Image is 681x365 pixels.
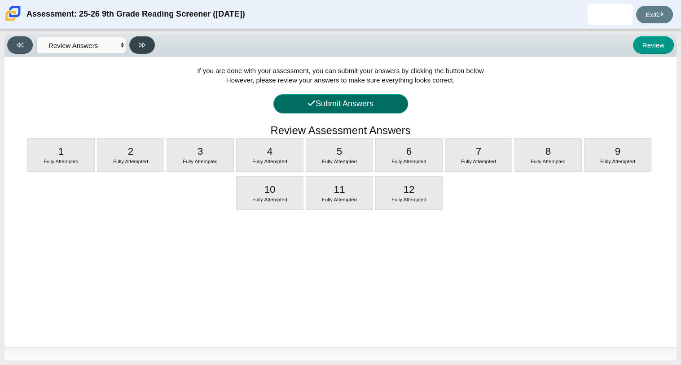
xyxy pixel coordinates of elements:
[391,159,426,164] span: Fully Attempted
[322,159,357,164] span: Fully Attempted
[264,184,275,195] span: 10
[603,7,617,22] img: axel.ojedajimenez.1eYEoE
[4,17,22,24] a: Carmen School of Science & Technology
[600,159,635,164] span: Fully Attempted
[545,146,551,157] span: 8
[403,184,414,195] span: 12
[26,4,245,25] div: Assessment: 25-26 9th Grade Reading Screener ([DATE])
[334,184,345,195] span: 11
[406,146,412,157] span: 6
[270,123,410,138] h1: Review Assessment Answers
[44,159,79,164] span: Fully Attempted
[267,146,273,157] span: 4
[461,159,496,164] span: Fully Attempted
[531,159,566,164] span: Fully Attempted
[198,146,203,157] span: 3
[252,159,287,164] span: Fully Attempted
[128,146,134,157] span: 2
[476,146,482,157] span: 7
[252,197,287,202] span: Fully Attempted
[113,159,148,164] span: Fully Attempted
[273,94,408,113] button: Submit Answers
[633,36,674,54] button: Review
[615,146,621,157] span: 9
[197,67,484,84] span: If you are done with your assessment, you can submit your answers by clicking the button below Ho...
[636,6,673,23] a: Exit
[337,146,343,157] span: 5
[391,197,426,202] span: Fully Attempted
[183,159,218,164] span: Fully Attempted
[58,146,64,157] span: 1
[322,197,357,202] span: Fully Attempted
[4,4,22,23] img: Carmen School of Science & Technology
